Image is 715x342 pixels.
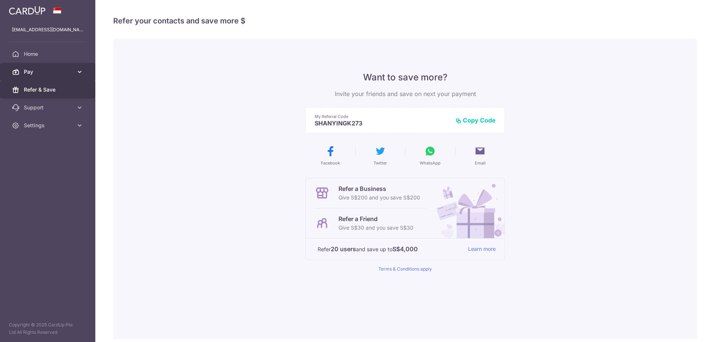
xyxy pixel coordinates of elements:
[9,6,45,15] img: CardUp
[339,223,413,232] p: Give S$30 and you save S$30
[24,50,73,58] span: Home
[358,145,402,166] button: Twitter
[420,160,441,166] span: WhatsApp
[24,68,73,76] span: Pay
[429,178,505,238] img: Refer
[305,71,505,83] p: Want to save more?
[113,15,697,27] h4: Refer your contacts and save more $
[374,160,387,166] span: Twitter
[458,145,502,166] button: Email
[12,26,83,33] p: [EMAIL_ADDRESS][DOMAIN_NAME]
[321,160,340,166] span: Facebook
[315,114,449,119] p: My Referral Code
[475,160,486,166] span: Email
[468,244,496,254] a: Learn more
[305,89,505,98] p: Invite your friends and save on next your payment
[308,145,352,166] button: Facebook
[339,214,413,223] p: Refer a Friend
[315,119,449,127] p: SHANYINGK273
[24,104,73,111] span: Support
[339,193,420,202] p: Give S$200 and you save S$200
[408,145,452,166] button: WhatsApp
[393,244,418,253] strong: S$4,000
[339,184,420,193] p: Refer a Business
[378,266,432,272] a: Terms & Conditions apply
[331,244,356,253] strong: 20 users
[24,86,73,93] span: Refer & Save
[318,244,462,254] p: Refer and save up to
[455,116,496,124] button: Copy Code
[24,122,73,129] span: Settings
